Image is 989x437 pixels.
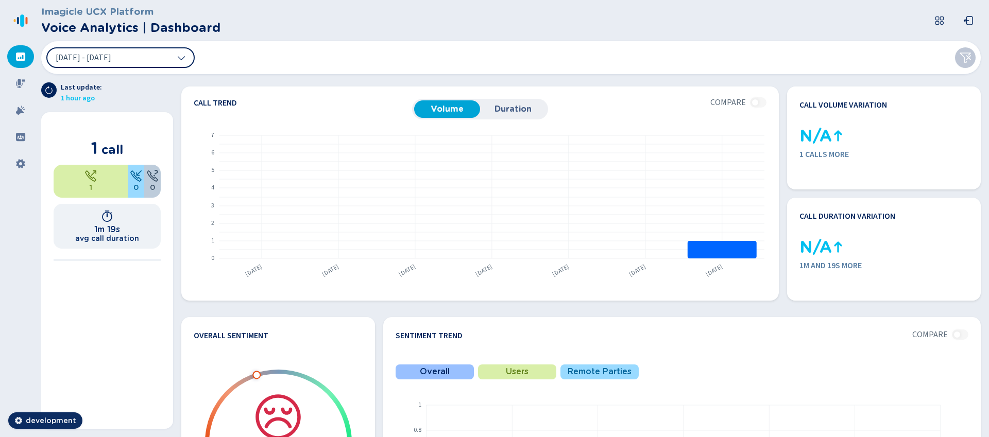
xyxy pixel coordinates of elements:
[211,184,214,193] text: 4
[211,237,214,246] text: 1
[799,259,968,272] span: 1m and 19s more
[211,202,214,211] text: 3
[90,182,92,193] span: 1
[133,182,139,193] span: 0
[211,149,214,158] text: 6
[799,124,832,148] span: N/A
[211,254,214,263] text: 0
[420,367,450,376] span: Overall
[396,329,463,342] h4: Sentiment Trend
[15,51,26,62] svg: dashboard-filled
[397,263,417,279] text: [DATE]
[474,263,494,279] text: [DATE]
[128,165,144,198] div: 0%
[45,86,53,94] svg: arrow-clockwise
[41,4,220,19] h3: Imagicle UCX Platform
[955,47,976,68] button: Clear filters
[959,51,971,64] svg: funnel-disabled
[832,130,844,142] svg: kpi-up
[799,235,832,259] span: N/A
[396,364,474,379] button: Overall
[799,128,816,144] div: 0 calls in the previous period, impossible to calculate the % variation
[799,99,887,111] h4: Call volume variation
[8,412,82,429] button: development
[912,328,948,341] span: Compare
[54,165,128,198] div: 100%
[7,152,34,175] div: Settings
[704,263,724,279] text: [DATE]
[15,78,26,89] svg: mic-fill
[150,182,155,193] span: 0
[94,224,120,234] h1: 1m 19s
[414,426,421,434] text: 0.8
[832,241,844,253] svg: kpi-up
[7,45,34,68] div: Dashboard
[568,367,632,376] span: Remote Parties
[61,82,102,93] span: Last update:
[91,138,98,158] span: 1
[799,239,816,255] div: 0 calls in the previous period, impossible to calculate the % variation
[211,219,214,228] text: 2
[7,99,34,121] div: Alarms
[46,47,195,68] button: [DATE] - [DATE]
[144,165,161,198] div: 0%
[414,100,480,118] button: Volume
[56,54,111,62] span: [DATE] - [DATE]
[101,210,113,222] svg: timer
[15,105,26,115] svg: alarm-filled
[7,126,34,148] div: Groups
[7,72,34,95] div: Recordings
[177,54,185,62] svg: chevron-down
[963,15,974,26] svg: box-arrow-left
[244,263,264,279] text: [DATE]
[211,166,214,175] text: 5
[130,170,142,182] svg: telephone-inbound
[799,210,895,222] h4: Call duration variation
[484,104,542,114] span: Duration
[26,415,76,426] span: development
[627,263,647,279] text: [DATE]
[560,364,639,379] button: Remote Parties
[194,99,412,107] h4: Call trend
[211,131,214,140] text: 7
[61,93,102,104] span: 1 hour ago
[710,96,746,109] span: Compare
[320,263,340,279] text: [DATE]
[41,19,220,37] h2: Voice Analytics | Dashboard
[418,400,421,409] text: 1
[799,148,968,161] span: 1 calls more
[480,100,546,118] button: Duration
[194,329,268,342] h4: Overall Sentiment
[551,263,571,279] text: [DATE]
[146,170,159,182] svg: unknown-call
[84,170,97,182] svg: telephone-outbound
[506,367,528,376] span: Users
[478,364,556,379] button: Users
[101,142,123,157] span: call
[15,132,26,142] svg: groups-filled
[418,104,476,114] span: Volume
[75,234,139,242] h2: avg call duration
